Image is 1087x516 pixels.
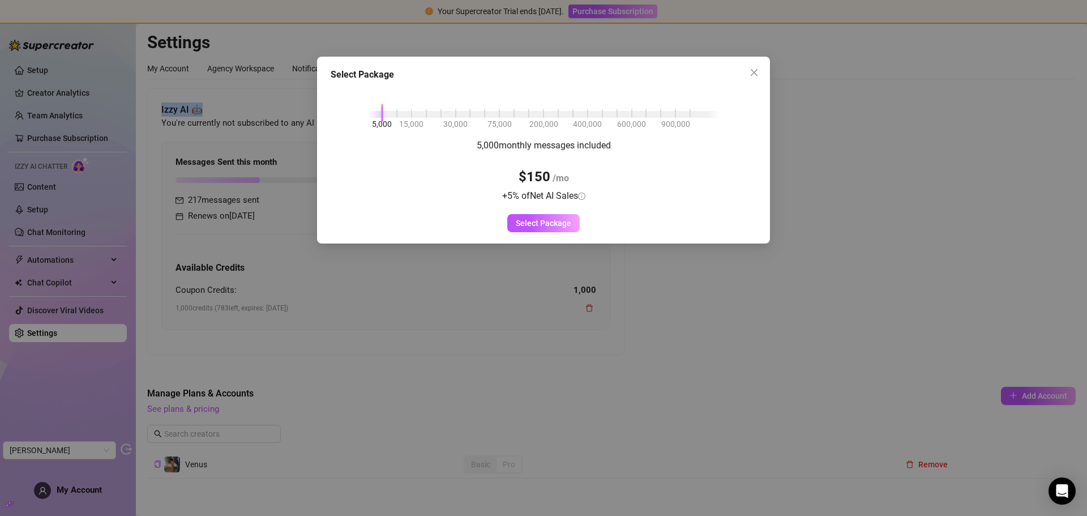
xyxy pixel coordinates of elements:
h3: $150 [519,168,569,186]
span: 5,000 [372,118,392,130]
div: Net AI Sales [530,189,585,203]
span: 900,000 [661,118,690,130]
span: 15,000 [399,118,423,130]
span: 200,000 [529,118,558,130]
span: 75,000 [487,118,512,130]
span: Select Package [516,219,571,228]
span: Close [745,68,763,77]
div: Open Intercom Messenger [1049,477,1076,505]
span: 30,000 [443,118,468,130]
button: Select Package [507,214,580,232]
span: close [750,68,759,77]
span: 5,000 monthly messages included [477,140,611,151]
button: Close [745,63,763,82]
span: 400,000 [573,118,602,130]
div: Select Package [331,68,756,82]
span: + 5 % of [502,190,585,201]
span: 600,000 [617,118,646,130]
span: info-circle [578,193,585,200]
span: /mo [550,173,569,184]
